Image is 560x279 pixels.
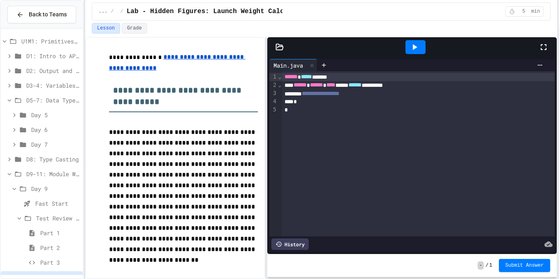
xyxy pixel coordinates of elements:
span: Part 1 [40,229,80,237]
span: D9-11: Module Wrap Up [26,170,80,178]
div: 3 [269,89,278,98]
span: D1: Intro to APCSA [26,52,80,60]
span: min [531,8,540,15]
span: Day 6 [31,125,80,134]
span: D8: Type Casting [26,155,80,163]
span: 1 [489,262,492,269]
span: Back to Teams [29,10,67,19]
span: / [485,262,488,269]
span: D3-4: Variables and Input [26,81,80,90]
span: Fold line [278,73,282,80]
span: Submit Answer [505,262,544,269]
span: Part 2 [40,243,80,252]
span: Test Review (35 mins) [36,214,80,222]
iframe: chat widget [492,211,552,245]
button: Back to Teams [7,6,76,23]
span: U1M1: Primitives, Variables, Basic I/O [21,37,80,45]
div: 4 [269,98,278,106]
span: / [121,8,123,15]
span: Day 7 [31,140,80,149]
button: Grade [122,23,147,34]
span: Fold line [278,82,282,88]
button: Submit Answer [499,259,551,272]
div: History [271,238,309,250]
span: Part 3 [40,258,80,267]
iframe: chat widget [526,246,552,271]
span: D2: Output and Compiling Code [26,66,80,75]
span: Day 9 [31,184,80,193]
div: 1 [269,73,278,81]
div: Main.java [269,59,317,71]
div: Main.java [269,61,307,70]
span: Day 5 [31,111,80,119]
button: Lesson [92,23,120,34]
span: Lab - Hidden Figures: Launch Weight Calculator [127,7,308,16]
span: 5 [517,8,530,15]
span: D5-7: Data Types and Number Calculations [26,96,80,104]
div: 5 [269,106,278,114]
div: 2 [269,81,278,89]
span: - [478,261,484,270]
span: ... [99,8,108,15]
span: Fast Start [35,199,80,208]
span: / [111,8,114,15]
